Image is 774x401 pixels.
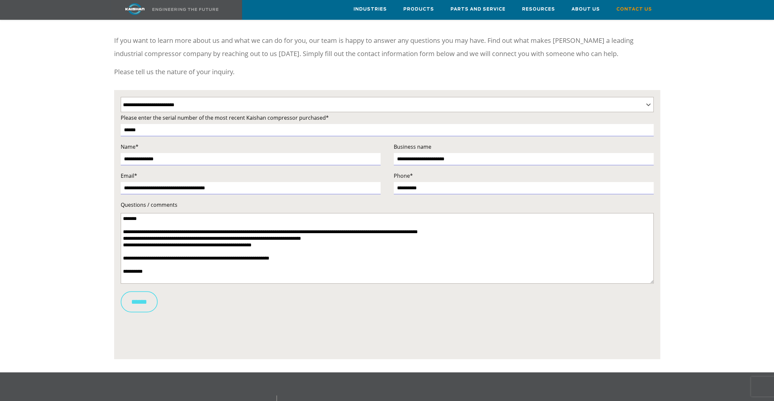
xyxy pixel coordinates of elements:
[110,3,160,15] img: kaishan logo
[114,34,660,60] p: If you want to learn more about us and what we can do for you, our team is happy to answer any qu...
[394,142,654,151] label: Business name
[114,65,660,78] p: Please tell us the nature of your inquiry.
[354,0,387,18] a: Industries
[403,6,434,13] span: Products
[522,0,555,18] a: Resources
[121,142,381,151] label: Name*
[616,0,652,18] a: Contact Us
[450,0,506,18] a: Parts and Service
[121,171,381,180] label: Email*
[450,6,506,13] span: Parts and Service
[121,113,654,122] label: Please enter the serial number of the most recent Kaishan compressor purchased*
[403,0,434,18] a: Products
[152,8,218,11] img: Engineering the future
[354,6,387,13] span: Industries
[522,6,555,13] span: Resources
[572,0,600,18] a: About Us
[572,6,600,13] span: About Us
[394,171,654,180] label: Phone*
[121,113,654,354] form: Contact form
[616,6,652,13] span: Contact Us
